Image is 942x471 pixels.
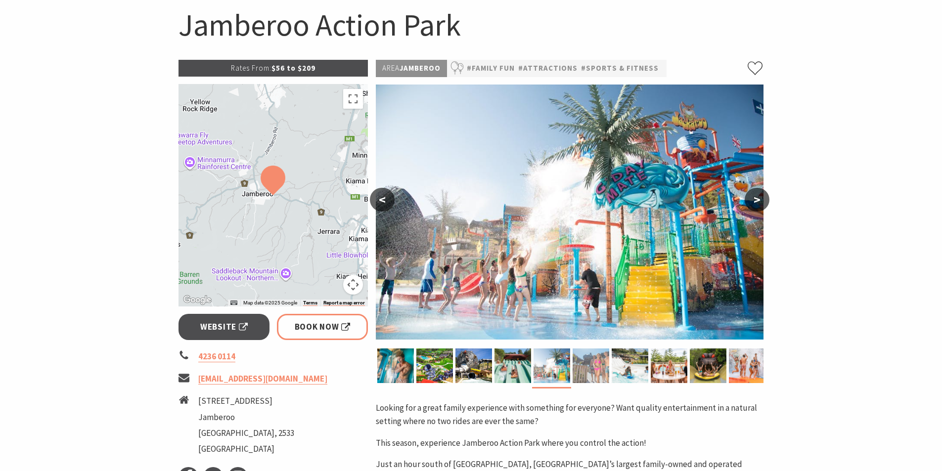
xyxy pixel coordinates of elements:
[745,188,769,212] button: >
[198,394,294,408] li: [STREET_ADDRESS]
[651,348,687,383] img: Bombora Seafood Bombora Scoop
[295,320,351,334] span: Book Now
[376,401,763,428] p: Looking for a great family experience with something for everyone? Want quality entertainment in ...
[198,427,294,440] li: [GEOGRAPHIC_DATA], 2533
[343,275,363,295] button: Map camera controls
[729,348,765,383] img: Fun for everyone at Banjo's Billabong
[376,60,447,77] p: Jamberoo
[179,60,368,77] p: $56 to $209
[181,294,214,306] img: Google
[370,188,395,212] button: <
[323,300,365,306] a: Report a map error
[198,373,327,385] a: [EMAIL_ADDRESS][DOMAIN_NAME]
[198,442,294,456] li: [GEOGRAPHIC_DATA]
[376,436,763,450] p: This season, experience Jamberoo Action Park where you control the action!
[198,411,294,424] li: Jamberoo
[581,62,659,75] a: #Sports & Fitness
[376,85,763,340] img: Jamberoo Action Park
[343,89,363,109] button: Toggle fullscreen view
[455,348,492,383] img: The Perfect Storm
[198,351,235,362] a: 4236 0114
[690,348,726,383] img: Drop into the Darkness on The Taipan!
[200,320,248,334] span: Website
[573,348,609,383] img: Jamberoo...where you control the Action!
[494,348,531,383] img: only at Jamberoo...where you control the action!
[518,62,578,75] a: #Attractions
[467,62,515,75] a: #Family Fun
[231,63,271,73] span: Rates From:
[179,314,270,340] a: Website
[612,348,648,383] img: Feel The Rush, race your mates - Octo-Racer, only at Jamberoo Action Park
[181,294,214,306] a: Open this area in Google Maps (opens a new window)
[179,5,764,45] h1: Jamberoo Action Park
[230,300,237,306] button: Keyboard shortcuts
[277,314,368,340] a: Book Now
[534,348,570,383] img: Jamberoo Action Park
[382,63,400,73] span: Area
[243,300,297,305] span: Map data ©2025 Google
[303,300,317,306] a: Terms (opens in new tab)
[416,348,453,383] img: Jamberoo Action Park
[377,348,414,383] img: A Truly Hair Raising Experience - The Stinger, only at Jamberoo!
